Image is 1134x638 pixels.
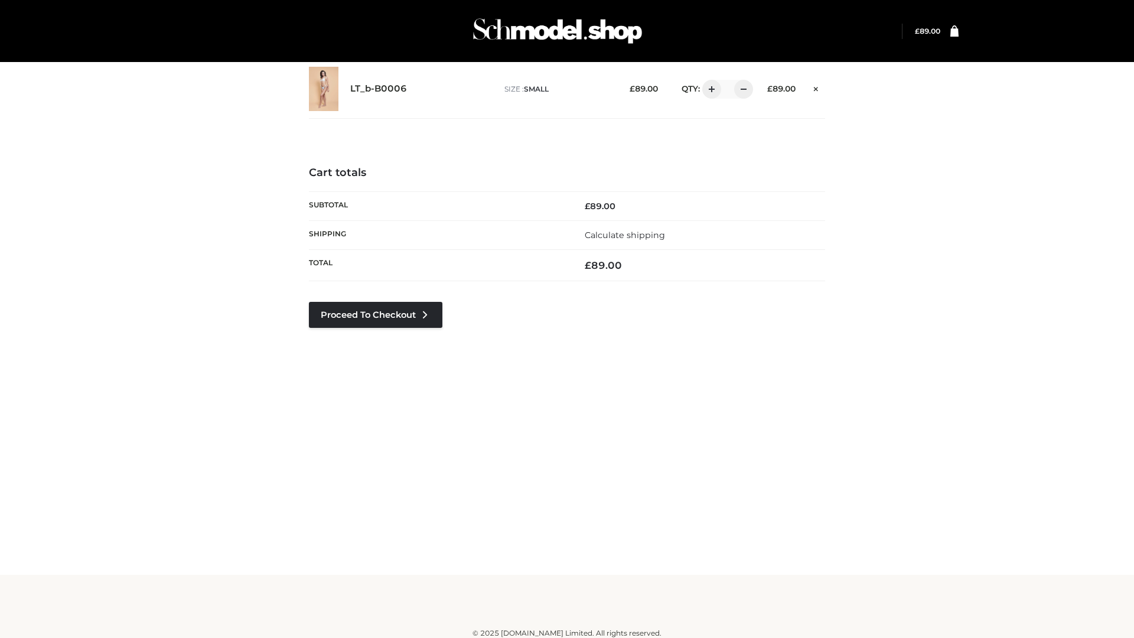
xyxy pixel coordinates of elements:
bdi: 89.00 [585,201,615,211]
span: £ [585,259,591,271]
img: Schmodel Admin 964 [469,8,646,54]
bdi: 89.00 [915,27,940,35]
th: Shipping [309,220,567,249]
span: £ [585,201,590,211]
th: Total [309,250,567,281]
span: £ [630,84,635,93]
h4: Cart totals [309,167,825,180]
div: QTY: [670,80,749,99]
a: Calculate shipping [585,230,665,240]
span: £ [915,27,920,35]
p: size : [504,84,611,95]
span: SMALL [524,84,549,93]
span: £ [767,84,773,93]
a: £89.00 [915,27,940,35]
bdi: 89.00 [585,259,622,271]
th: Subtotal [309,191,567,220]
bdi: 89.00 [767,84,796,93]
bdi: 89.00 [630,84,658,93]
a: LT_b-B0006 [350,83,407,95]
a: Remove this item [807,80,825,95]
a: Proceed to Checkout [309,302,442,328]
